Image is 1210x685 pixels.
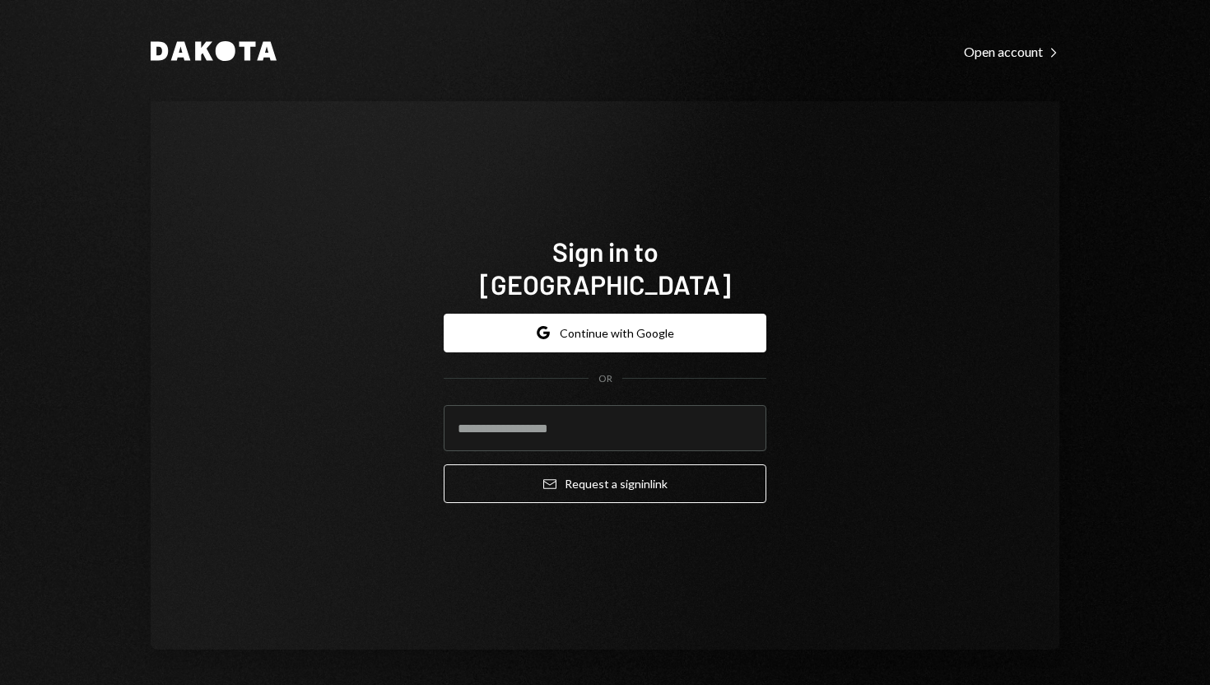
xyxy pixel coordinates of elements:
[964,42,1059,60] a: Open account
[444,464,766,503] button: Request a signinlink
[964,44,1059,60] div: Open account
[598,372,612,386] div: OR
[444,235,766,301] h1: Sign in to [GEOGRAPHIC_DATA]
[444,314,766,352] button: Continue with Google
